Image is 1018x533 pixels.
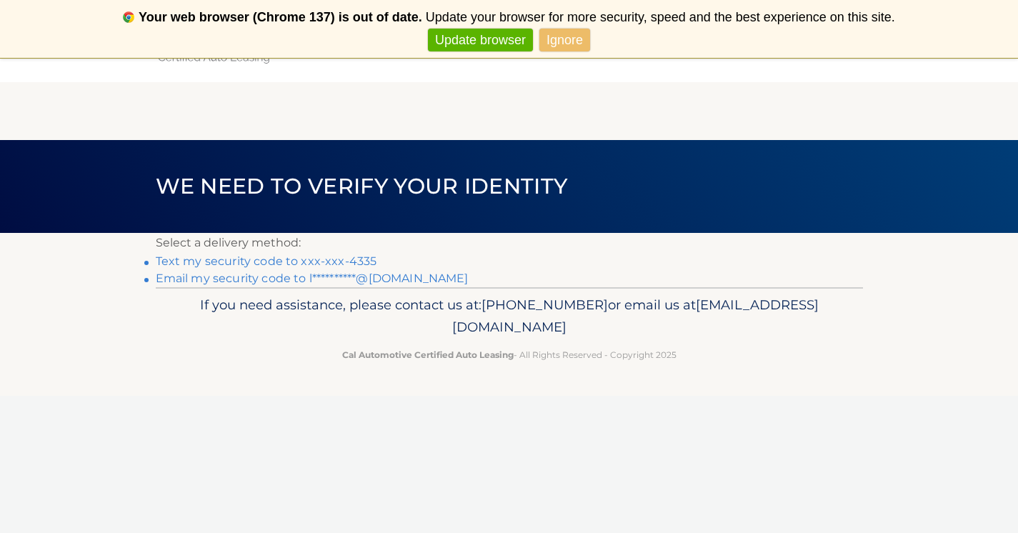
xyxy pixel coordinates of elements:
[165,347,854,362] p: - All Rights Reserved - Copyright 2025
[156,173,568,199] span: We need to verify your identity
[539,29,590,52] a: Ignore
[165,294,854,339] p: If you need assistance, please contact us at: or email us at
[156,272,469,285] a: Email my security code to l**********@[DOMAIN_NAME]
[139,10,422,24] b: Your web browser (Chrome 137) is out of date.
[428,29,533,52] a: Update browser
[426,10,895,24] span: Update your browser for more security, speed and the best experience on this site.
[156,254,377,268] a: Text my security code to xxx-xxx-4335
[342,349,514,360] strong: Cal Automotive Certified Auto Leasing
[481,297,608,313] span: [PHONE_NUMBER]
[156,233,863,253] p: Select a delivery method:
